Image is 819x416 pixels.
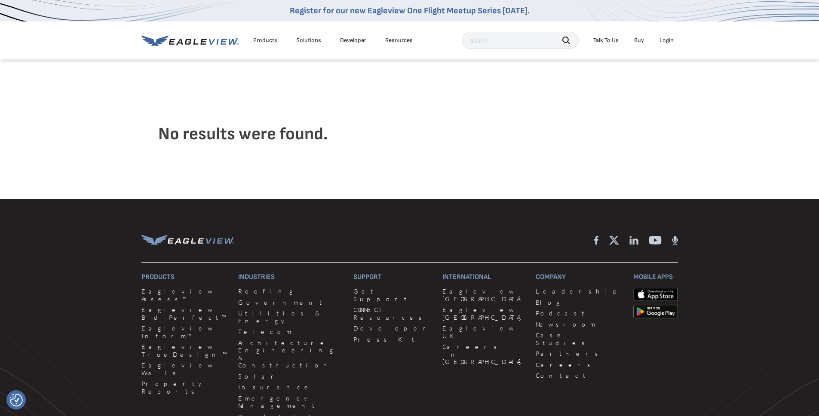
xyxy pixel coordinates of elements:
a: Get Support [353,288,432,303]
a: Careers in [GEOGRAPHIC_DATA] [442,343,525,366]
a: Press Kit [353,336,432,343]
div: Talk To Us [593,37,619,44]
a: Telecom [238,328,343,336]
a: Emergency Management [238,395,343,410]
div: Resources [385,37,413,44]
a: Eagleview [GEOGRAPHIC_DATA] [442,306,525,321]
a: Eagleview Bid Perfect™ [141,306,228,321]
a: Developer [353,324,432,332]
a: Contact [536,372,623,379]
h3: Support [353,273,432,281]
a: Eagleview TrueDesign™ [141,343,228,358]
a: Eagleview [GEOGRAPHIC_DATA] [442,288,525,303]
a: Utilities & Energy [238,309,343,324]
img: Revisit consent button [10,394,23,407]
a: CONNECT Resources [353,306,432,321]
a: Case Studies [536,331,623,346]
a: Eagleview Inform™ [141,324,228,340]
h3: Industries [238,273,343,281]
h3: Company [536,273,623,281]
input: Search [462,32,579,49]
img: google-play-store_b9643a.png [633,305,678,318]
a: Roofing [238,288,343,295]
a: Register for our new Eagleview One Flight Meetup Series [DATE]. [290,6,530,16]
a: Careers [536,361,623,369]
a: Eagleview Assess™ [141,288,228,303]
a: Solar [238,373,343,380]
a: Blog [536,299,623,306]
a: Leadership [536,288,623,295]
a: Newsroom [536,321,623,328]
h4: No results were found. [158,101,661,167]
button: Consent Preferences [10,394,23,407]
h3: Mobile Apps [633,273,678,281]
a: Eagleview Walls [141,361,228,376]
a: Property Reports [141,380,228,395]
a: Insurance [238,383,343,391]
a: Architecture, Engineering & Construction [238,339,343,369]
a: Developer [340,37,366,44]
a: Eagleview UK [442,324,525,340]
h3: Products [141,273,228,281]
a: Podcast [536,309,623,317]
div: Products [253,37,277,44]
a: Buy [634,37,644,44]
a: Government [238,299,343,306]
div: Login [659,37,674,44]
div: Solutions [296,37,321,44]
img: apple-app-store.png [633,288,678,301]
a: Partners [536,350,623,358]
h3: International [442,273,525,281]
